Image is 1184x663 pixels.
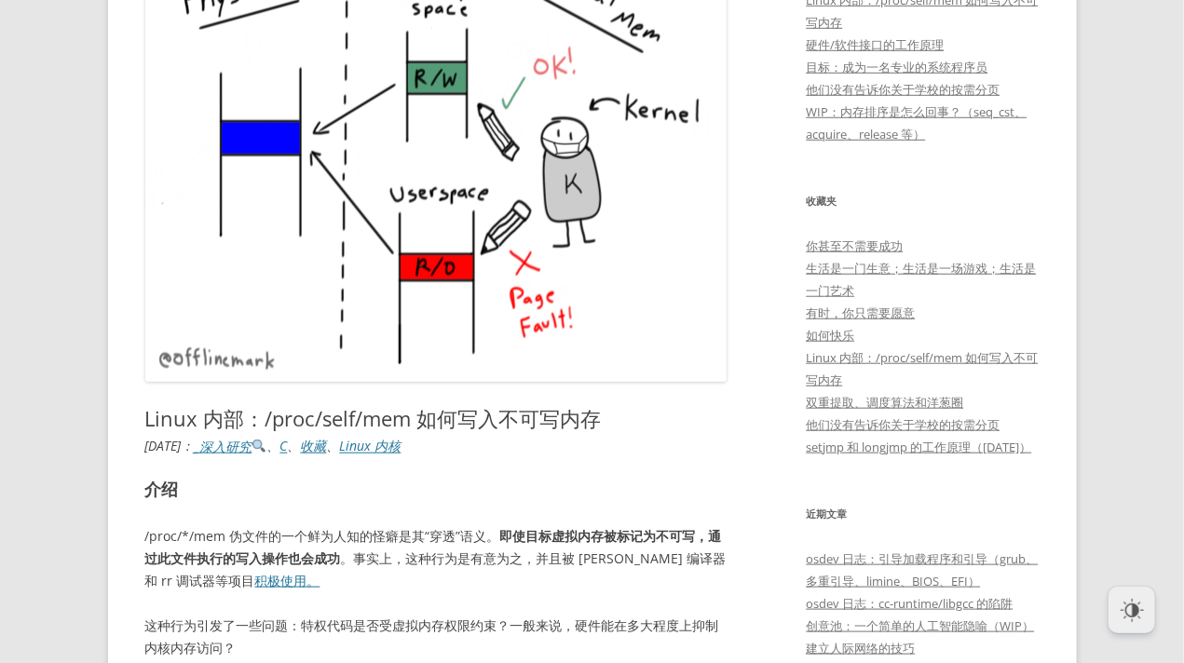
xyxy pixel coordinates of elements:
[252,440,265,453] img: 🔍
[341,549,563,567] font: 。事实上，这种行为是有意为之，并且
[195,438,267,455] a: _深入研究
[195,438,252,455] font: _深入研究
[807,394,964,411] a: 双重提取、调度算法和洋葱圈
[807,260,1037,299] a: 生活是一门生意；生活是一场游戏；生活是一门艺术
[807,103,1027,142] a: WIP：内存排序是怎么回事？（seq_cst、acquire、release 等）
[807,81,1000,98] a: 他们没有告诉你关于学校的按需分页
[182,438,195,455] font: ：
[279,438,287,455] a: C
[287,438,300,455] font: 、
[807,349,1039,388] a: Linux 内部：/proc/self/mem 如何写入不可写内存
[255,572,320,589] a: 积极使用。
[807,416,1000,433] a: 他们没有告诉你关于学校的按需分页
[807,304,916,321] a: 有时，你只需要愿意
[145,404,602,432] font: Linux 内部：/proc/self/mem 如何写入不可写内存
[807,327,855,344] a: 如何快乐
[807,595,1014,612] a: osdev 日志：cc-runtime/libgcc 的陷阱
[300,438,326,455] a: 收藏
[339,438,401,455] a: Linux 内核
[145,527,722,567] font: 即使目标虚拟内存被标记为不可写，通过此文件执行的写入操作也会成功
[807,194,837,208] font: 收藏夹
[807,507,848,521] font: 近期文章
[145,438,182,455] font: [DATE]
[807,640,916,656] a: 建立人际网络的技巧
[807,617,1035,634] a: 创意池：一个简单的人工智能隐喻（WIP）
[807,439,1032,455] a: setjmp 和 longjmp 的工作原理（[DATE]）
[326,438,339,455] font: 、
[145,478,179,500] font: 介绍
[807,550,1039,589] a: osdev 日志：引导加载程序和引导（grub、多重引导、limine、BIOS、EFI）
[807,237,904,254] a: 你甚至不需要成功
[807,59,988,75] a: 目标：成为一名专业的系统程序员
[266,438,279,455] font: 、
[807,36,945,53] a: 硬件/软件接口的工作原理
[145,549,727,589] font: 被 [PERSON_NAME] 编译器和 rr 调试器等项目
[145,616,719,656] font: 这种行为引发了一些问题：特权代码是否受虚拟内存权限约束？一般来说，硬件能在多大程度上抑制内核内存访问？
[145,527,500,545] font: /proc/*/mem 伪文件的一个鲜为人知的怪癖是其“穿透”语义。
